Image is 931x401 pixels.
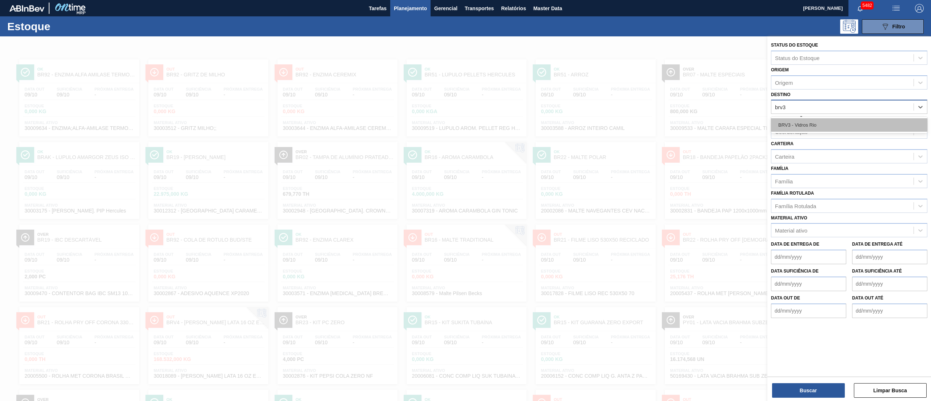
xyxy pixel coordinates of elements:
label: Data out até [852,295,883,301]
img: TNhmsLtSVTkK8tSr43FrP2fwEKptu5GPRR3wAAAABJRU5ErkJggg== [9,5,44,12]
div: Família Rotulada [775,203,816,209]
label: Origem [771,67,789,72]
span: Transportes [465,4,494,13]
button: Filtro [862,19,924,34]
input: dd/mm/yyyy [771,277,846,291]
span: Planejamento [394,4,427,13]
span: Relatórios [501,4,526,13]
input: dd/mm/yyyy [852,277,927,291]
label: Coordenação [771,116,806,122]
label: Data de Entrega de [771,242,819,247]
span: 5482 [861,1,874,9]
label: Status do Estoque [771,43,818,48]
div: Pogramando: nenhum usuário selecionado [840,19,858,34]
span: Master Data [533,4,562,13]
span: Filtro [892,24,905,29]
div: Origem [775,79,793,86]
label: Família [771,166,788,171]
label: Data de Entrega até [852,242,903,247]
input: dd/mm/yyyy [852,303,927,318]
span: Tarefas [369,4,387,13]
span: Gerencial [434,4,457,13]
input: dd/mm/yyyy [771,250,846,264]
div: Carteira [775,153,794,159]
input: dd/mm/yyyy [852,250,927,264]
label: Data out de [771,295,800,301]
div: Status do Estoque [775,55,820,61]
input: dd/mm/yyyy [771,303,846,318]
label: Destino [771,92,790,97]
img: Logout [915,4,924,13]
label: Família Rotulada [771,191,814,196]
label: Data suficiência de [771,269,819,274]
label: Carteira [771,141,794,146]
label: Material ativo [771,215,807,221]
label: Data suficiência até [852,269,902,274]
div: Material ativo [775,227,807,234]
h1: Estoque [7,22,120,31]
button: Notificações [848,3,872,13]
div: BRV3 - Vidros Rio [771,118,927,132]
img: userActions [892,4,900,13]
div: Família [775,178,793,184]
